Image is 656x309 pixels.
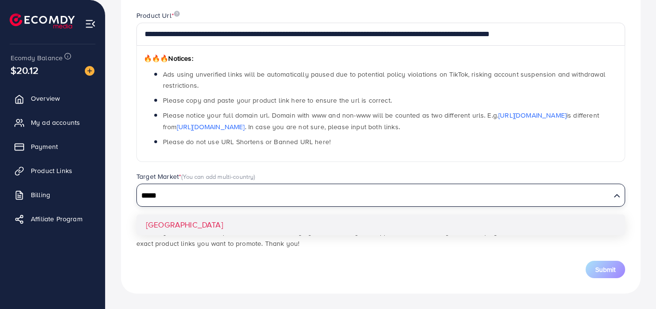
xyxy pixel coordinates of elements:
span: Submit [595,265,616,274]
a: My ad accounts [7,113,98,132]
button: Submit [586,261,625,278]
img: logo [10,13,75,28]
span: Please notice your full domain url. Domain with www and non-www will be counted as two different ... [163,110,599,131]
img: menu [85,18,96,29]
p: *Note: If you use unverified product links, the Ecomdy system will notify the support team to rev... [136,226,625,249]
li: [GEOGRAPHIC_DATA] [136,215,625,235]
img: image [174,11,180,17]
a: Product Links [7,161,98,180]
label: Product Url [136,11,180,20]
span: Notices: [144,54,193,63]
iframe: Chat [615,266,649,302]
a: Payment [7,137,98,156]
span: Billing [31,190,50,200]
input: Search for option [138,188,610,203]
span: Please copy and paste your product link here to ensure the url is correct. [163,95,392,105]
span: 🔥🔥🔥 [144,54,168,63]
span: My ad accounts [31,118,80,127]
a: [URL][DOMAIN_NAME] [177,122,245,132]
span: (You can add multi-country) [181,172,255,181]
img: image [85,66,94,76]
span: Overview [31,94,60,103]
a: Billing [7,185,98,204]
span: Payment [31,142,58,151]
label: Target Market [136,172,255,181]
span: Affiliate Program [31,214,82,224]
span: Ecomdy Balance [11,53,63,63]
a: Overview [7,89,98,108]
span: Ads using unverified links will be automatically paused due to potential policy violations on Tik... [163,69,605,90]
a: Affiliate Program [7,209,98,228]
a: [URL][DOMAIN_NAME] [498,110,566,120]
span: $20.12 [11,63,39,77]
span: Please do not use URL Shortens or Banned URL here! [163,137,331,147]
span: Product Links [31,166,72,175]
div: Search for option [136,184,625,207]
